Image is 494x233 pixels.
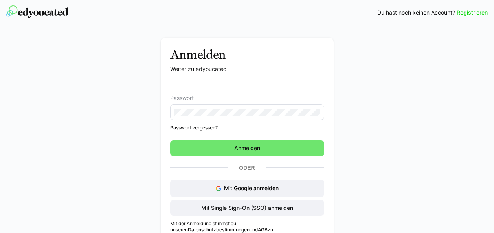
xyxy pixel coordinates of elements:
[377,9,455,16] span: Du hast noch keinen Account?
[228,162,266,173] p: Oder
[258,227,268,233] a: AGB
[170,220,324,233] p: Mit der Anmeldung stimmst du unseren und zu.
[188,227,250,233] a: Datenschutzbestimmungen
[6,5,68,18] img: edyoucated
[170,65,324,73] p: Weiter zu edyoucated
[233,144,261,152] span: Anmelden
[170,140,324,156] button: Anmelden
[457,9,488,16] a: Registrieren
[170,200,324,216] button: Mit Single Sign-On (SSO) anmelden
[170,95,194,101] span: Passwort
[170,47,324,62] h3: Anmelden
[224,185,279,191] span: Mit Google anmelden
[200,204,294,212] span: Mit Single Sign-On (SSO) anmelden
[170,180,324,197] button: Mit Google anmelden
[170,125,324,131] a: Passwort vergessen?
